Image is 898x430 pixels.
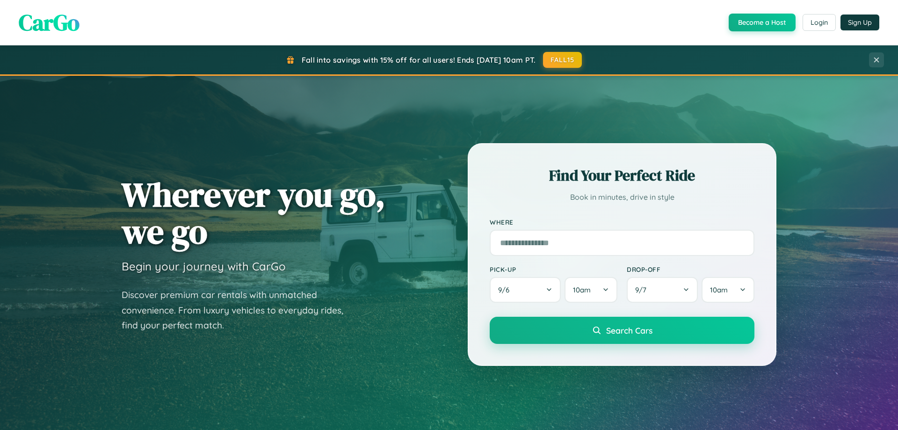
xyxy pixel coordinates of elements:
[710,285,728,294] span: 10am
[302,55,536,65] span: Fall into savings with 15% off for all users! Ends [DATE] 10am PT.
[122,287,355,333] p: Discover premium car rentals with unmatched convenience. From luxury vehicles to everyday rides, ...
[19,7,80,38] span: CarGo
[490,317,754,344] button: Search Cars
[498,285,514,294] span: 9 / 6
[122,259,286,273] h3: Begin your journey with CarGo
[490,265,617,273] label: Pick-up
[122,176,385,250] h1: Wherever you go, we go
[606,325,652,335] span: Search Cars
[565,277,617,303] button: 10am
[627,265,754,273] label: Drop-off
[543,52,582,68] button: FALL15
[573,285,591,294] span: 10am
[840,15,879,30] button: Sign Up
[803,14,836,31] button: Login
[635,285,651,294] span: 9 / 7
[729,14,796,31] button: Become a Host
[490,277,561,303] button: 9/6
[627,277,698,303] button: 9/7
[490,190,754,204] p: Book in minutes, drive in style
[490,165,754,186] h2: Find Your Perfect Ride
[490,218,754,226] label: Where
[702,277,754,303] button: 10am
